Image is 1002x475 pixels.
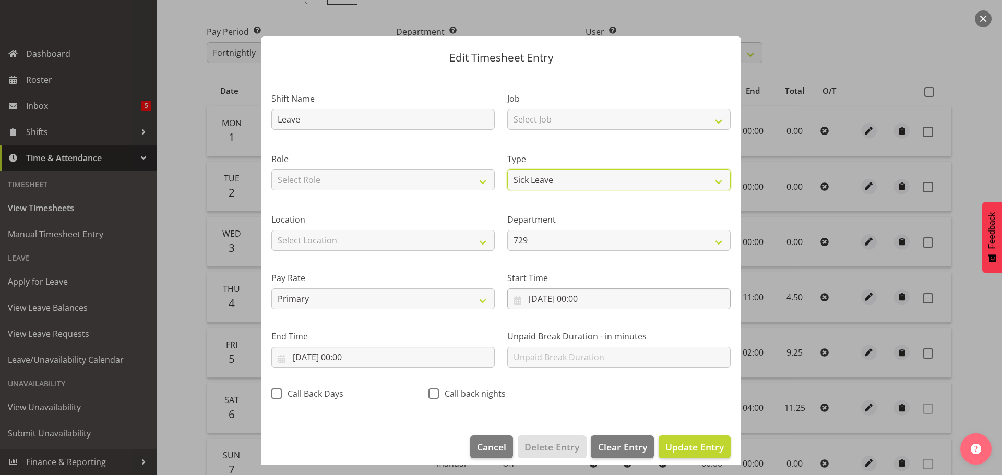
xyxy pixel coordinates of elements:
label: Pay Rate [271,272,495,284]
span: Cancel [477,440,506,454]
span: Feedback [987,212,997,249]
button: Clear Entry [591,435,653,458]
button: Delete Entry [518,435,586,458]
p: Edit Timesheet Entry [271,52,731,63]
span: Update Entry [665,441,724,453]
img: help-xxl-2.png [971,444,981,454]
label: Role [271,153,495,165]
label: Start Time [507,272,731,284]
label: End Time [271,330,495,343]
label: Unpaid Break Duration - in minutes [507,330,731,343]
input: Click to select... [271,347,495,368]
label: Department [507,213,731,226]
input: Shift Name [271,109,495,130]
span: Clear Entry [598,440,647,454]
label: Shift Name [271,92,495,105]
span: Delete Entry [524,440,579,454]
span: Call back nights [439,388,506,399]
button: Update Entry [659,435,731,458]
label: Job [507,92,731,105]
span: Call Back Days [282,388,343,399]
label: Location [271,213,495,226]
button: Cancel [470,435,513,458]
input: Click to select... [507,288,731,309]
button: Feedback - Show survey [982,202,1002,273]
input: Unpaid Break Duration [507,347,731,368]
label: Type [507,153,731,165]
